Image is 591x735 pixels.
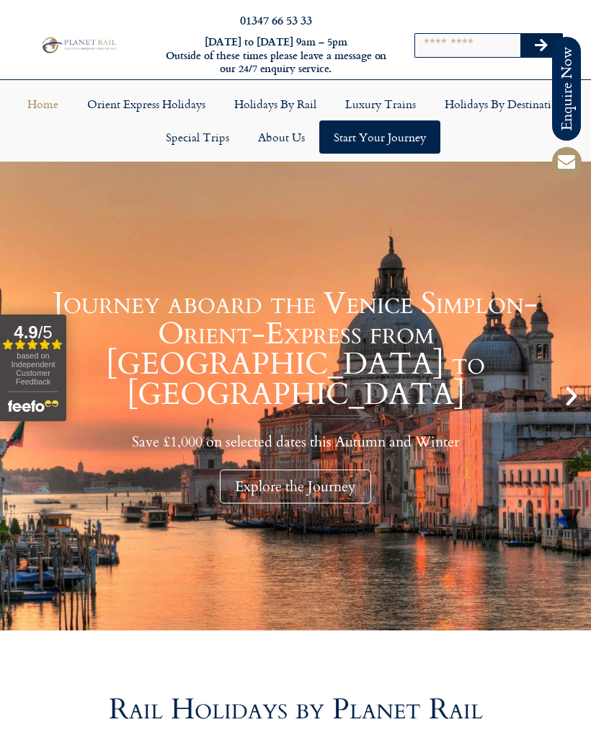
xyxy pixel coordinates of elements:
[430,87,579,120] a: Holidays by Destination
[161,35,391,76] h6: [DATE] to [DATE] 9am – 5pm Outside of these times please leave a message on our 24/7 enquiry serv...
[7,87,584,154] nav: Menu
[36,433,555,451] p: Save £1,000 on selected dates this Autumn and Winter
[220,87,331,120] a: Holidays by Rail
[39,35,118,55] img: Planet Rail Train Holidays Logo
[319,120,440,154] a: Start your Journey
[151,120,244,154] a: Special Trips
[36,695,555,724] h2: Rail Holidays by Planet Rail
[559,384,584,408] div: Next slide
[36,289,555,410] h1: Journey aboard the Venice Simplon-Orient-Express from [GEOGRAPHIC_DATA] to [GEOGRAPHIC_DATA]
[520,34,562,57] button: Search
[220,470,371,503] div: Explore the Journey
[331,87,430,120] a: Luxury Trains
[244,120,319,154] a: About Us
[13,87,73,120] a: Home
[73,87,220,120] a: Orient Express Holidays
[240,12,312,28] a: 01347 66 53 33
